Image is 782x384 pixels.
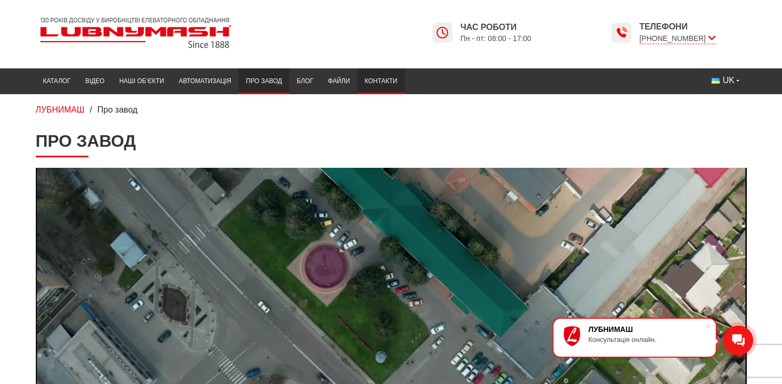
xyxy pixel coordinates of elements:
span: / [90,105,92,114]
a: Файли [321,71,358,92]
a: Каталог [36,71,78,92]
a: ЛУБНИМАШ [36,105,85,114]
img: Lubnymash time icon [436,26,449,39]
a: Автоматизація [171,71,239,92]
button: UK [704,71,746,90]
span: [PHONE_NUMBER] [639,33,716,44]
a: Відео [78,71,112,92]
span: Про завод [97,105,137,114]
img: Lubnymash [36,13,236,53]
span: UK [722,75,734,86]
div: ЛУБНИМАШ [588,325,705,334]
div: Консультація онлайн. [588,336,705,343]
span: Телефони [639,21,716,33]
span: Час роботи [460,22,531,33]
h1: Про завод [36,131,747,157]
img: Українська [711,78,720,84]
img: Lubnymash time icon [615,26,628,39]
a: Контакти [357,71,404,92]
a: Про завод [239,71,289,92]
a: Блог [289,71,320,92]
span: Пн - пт: 08:00 - 17:00 [460,34,531,44]
a: Наші об’єкти [112,71,171,92]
